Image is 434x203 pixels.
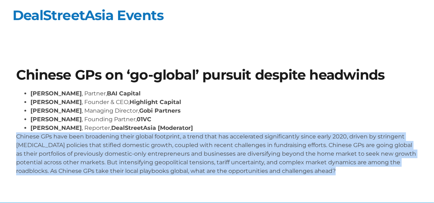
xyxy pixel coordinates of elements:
li: , Reporter, [30,124,418,132]
a: DealStreetAsia Events [13,7,164,24]
strong: Gobi Partners [139,107,181,114]
li: , Founder & CEO, [30,98,418,107]
strong: Highlight Capital [129,99,181,105]
li: , Partner, [30,89,418,98]
strong: [PERSON_NAME] [30,116,82,123]
strong: [PERSON_NAME] [30,90,82,97]
li: , Managing Director, [30,107,418,115]
h1: Chinese GPs on ‘go-global’ pursuit despite headwinds [16,68,418,82]
strong: 01VC [137,116,151,123]
strong: DealStreetAsia [Moderator] [111,124,193,131]
strong: BAI Capital [107,90,141,97]
p: Chinese GPs have been broadening their global footprint, a trend that has accelerated significant... [16,132,418,175]
li: , Founding Partner, [30,115,418,124]
strong: [PERSON_NAME] [30,107,82,114]
strong: [PERSON_NAME] [30,99,82,105]
strong: [PERSON_NAME] [30,124,82,131]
